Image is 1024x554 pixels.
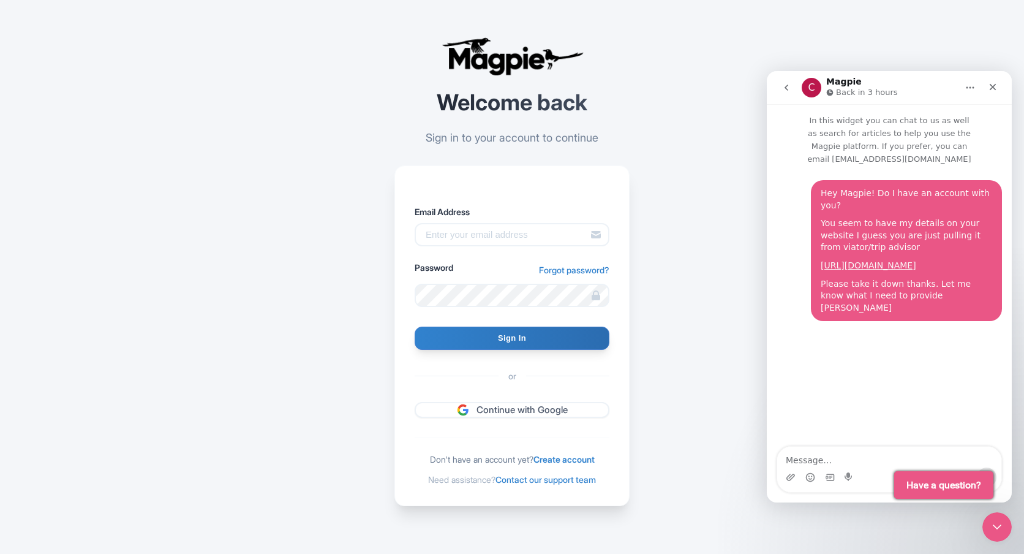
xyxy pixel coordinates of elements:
[495,474,596,485] a: Contact our support team
[394,91,630,115] h2: Welcome back
[533,454,595,465] a: Create account
[415,402,609,419] a: Continue with Google
[415,223,609,246] input: Enter your email address
[415,473,609,486] div: Need assistance?
[767,71,1012,503] iframe: Intercom live chat
[982,512,1012,542] iframe: Intercom live chat
[415,261,453,274] label: Password
[439,37,585,76] img: logo-ab69f6fb50320c5b225c76a69d11143b.png
[906,478,981,493] span: Have a question?
[894,471,993,499] button: Have a question?
[539,264,609,276] a: Forgot password?
[415,205,609,218] label: Email Address
[499,370,526,382] span: or
[394,129,630,146] p: Sign in to your account to continue
[415,453,609,466] div: Don't have an account yet?
[415,327,609,350] input: Sign In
